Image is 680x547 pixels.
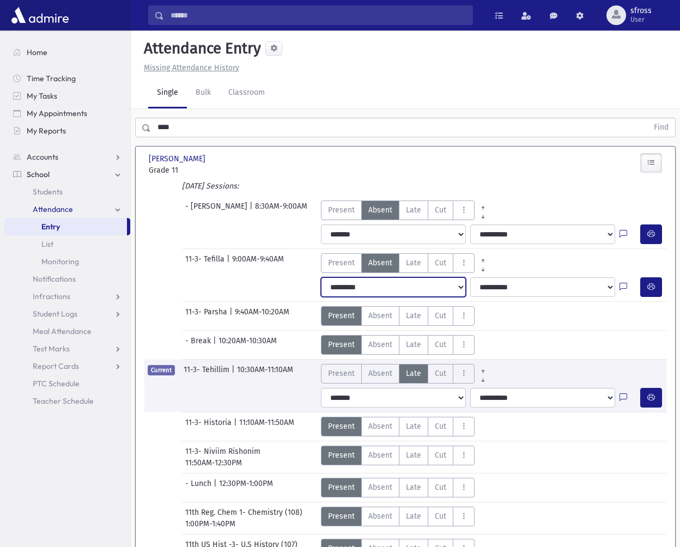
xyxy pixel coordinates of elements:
span: Cut [435,449,446,461]
a: Report Cards [4,357,130,375]
div: AttTypes [321,446,475,465]
span: 11-3- Tehillim [184,364,232,384]
a: Meal Attendance [4,323,130,340]
a: All Prior [475,200,491,209]
a: All Later [475,262,491,271]
u: Missing Attendance History [144,63,239,72]
span: Absent [368,257,392,269]
a: Missing Attendance History [139,63,239,72]
span: Student Logs [33,309,77,319]
span: 11-3- Parsha [185,306,229,326]
div: AttTypes [321,253,491,273]
span: 12:30PM-1:00PM [219,478,273,497]
span: PTC Schedule [33,379,80,388]
span: Present [328,204,355,216]
span: Entry [41,222,60,232]
span: User [630,15,652,24]
span: | [213,335,218,355]
span: Cut [435,421,446,432]
span: 1:00PM-1:40PM [185,518,235,530]
div: AttTypes [321,306,475,326]
a: Single [148,78,187,108]
span: Cut [435,257,446,269]
a: PTC Schedule [4,375,130,392]
a: School [4,166,130,183]
a: Teacher Schedule [4,392,130,410]
span: Infractions [33,291,70,301]
span: Current [148,365,175,375]
span: Absent [368,482,392,493]
a: Notifications [4,270,130,288]
span: sfross [630,7,652,15]
a: Test Marks [4,340,130,357]
span: Present [328,368,355,379]
div: AttTypes [321,417,475,436]
span: Cut [435,482,446,493]
span: | [250,200,255,220]
span: - Lunch [185,478,214,497]
span: List [41,239,53,249]
span: Present [328,449,355,461]
div: AttTypes [321,335,475,355]
span: 11:50AM-12:30PM [185,457,242,469]
span: Cut [435,510,446,522]
span: Absent [368,421,392,432]
span: My Tasks [27,91,57,101]
span: Attendance [33,204,73,214]
span: Late [406,510,421,522]
span: | [234,417,239,436]
span: Absent [368,449,392,461]
a: All Prior [475,253,491,262]
a: Students [4,183,130,200]
a: Time Tracking [4,70,130,87]
span: Absent [368,339,392,350]
span: Late [406,421,421,432]
a: Classroom [220,78,274,108]
span: Monitoring [41,257,79,266]
span: 9:40AM-10:20AM [235,306,289,326]
input: Search [164,5,472,25]
span: My Appointments [27,108,87,118]
span: Present [328,510,355,522]
div: AttTypes [321,478,475,497]
span: | [227,253,232,273]
span: Meal Attendance [33,326,92,336]
div: AttTypes [321,507,475,526]
a: My Reports [4,122,130,139]
a: Attendance [4,200,130,218]
a: My Appointments [4,105,130,122]
span: Late [406,204,421,216]
a: List [4,235,130,253]
span: Late [406,368,421,379]
span: | [229,306,235,326]
span: Notifications [33,274,76,284]
a: My Tasks [4,87,130,105]
span: 9:00AM-9:40AM [232,253,284,273]
span: Present [328,482,355,493]
span: Late [406,257,421,269]
span: 10:30AM-11:10AM [237,364,293,384]
a: Accounts [4,148,130,166]
span: Late [406,310,421,321]
div: AttTypes [321,200,491,220]
span: | [232,364,237,384]
div: AttTypes [321,364,491,384]
span: Teacher Schedule [33,396,94,406]
span: 11th Reg. Chem 1- Chemistry (108) [185,507,305,518]
span: Grade 11 [149,165,225,176]
img: AdmirePro [9,4,71,26]
a: Entry [4,218,127,235]
i: [DATE] Sessions: [182,181,239,191]
a: Monitoring [4,253,130,270]
a: Infractions [4,288,130,305]
span: Late [406,339,421,350]
span: School [27,169,50,179]
span: 11-3- Tefilla [185,253,227,273]
span: Cut [435,368,446,379]
a: Bulk [187,78,220,108]
span: 11-3- Historia [185,417,234,436]
span: Cut [435,339,446,350]
span: Present [328,421,355,432]
span: Students [33,187,63,197]
span: Home [27,47,47,57]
